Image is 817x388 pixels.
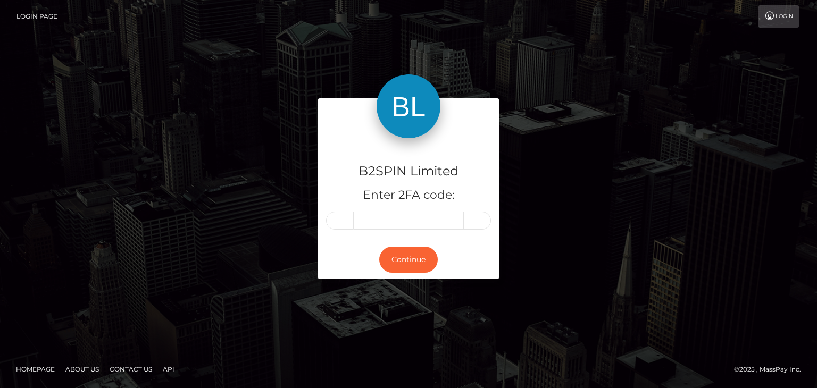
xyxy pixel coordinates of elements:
[159,361,179,377] a: API
[61,361,103,377] a: About Us
[379,247,438,273] button: Continue
[326,162,491,181] h4: B2SPIN Limited
[734,364,809,375] div: © 2025 , MassPay Inc.
[105,361,156,377] a: Contact Us
[326,187,491,204] h5: Enter 2FA code:
[12,361,59,377] a: Homepage
[16,5,57,28] a: Login Page
[377,74,440,138] img: B2SPIN Limited
[758,5,799,28] a: Login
